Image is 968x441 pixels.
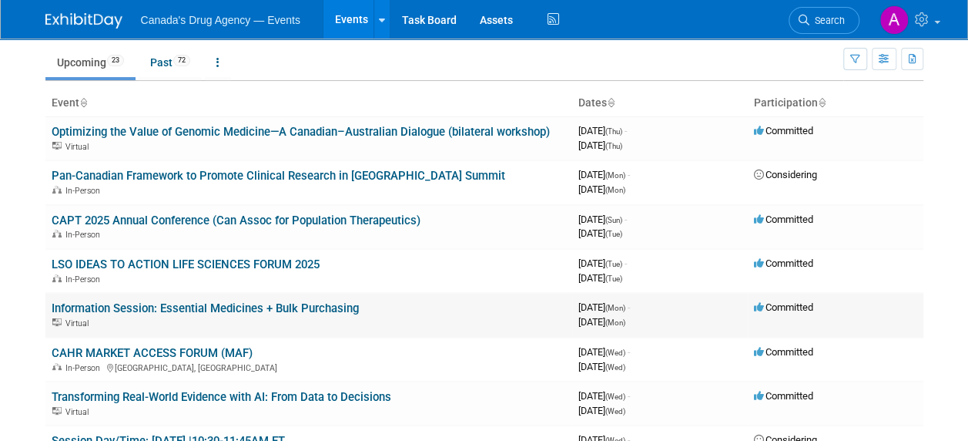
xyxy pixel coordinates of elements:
[754,258,813,269] span: Committed
[52,318,62,326] img: Virtual Event
[141,14,300,26] span: Canada's Drug Agency — Events
[605,216,622,224] span: (Sun)
[625,125,627,136] span: -
[65,274,105,284] span: In-Person
[605,304,625,312] span: (Mon)
[605,171,625,180] span: (Mon)
[578,214,627,225] span: [DATE]
[605,318,625,327] span: (Mon)
[605,186,625,194] span: (Mon)
[754,214,813,225] span: Committed
[605,348,625,357] span: (Wed)
[754,346,813,358] span: Committed
[748,90,923,116] th: Participation
[578,346,630,358] span: [DATE]
[52,274,62,282] img: In-Person Event
[578,227,622,239] span: [DATE]
[65,318,93,328] span: Virtual
[52,363,62,371] img: In-Person Event
[754,169,817,180] span: Considering
[572,90,748,116] th: Dates
[605,392,625,401] span: (Wed)
[52,125,550,139] a: Optimizing the Value of Genomic Medicine—A Canadian–Australian Dialogue (bilateral workshop)
[45,48,136,77] a: Upcoming23
[578,183,625,195] span: [DATE]
[818,96,826,109] a: Sort by Participation Type
[173,55,190,66] span: 72
[578,316,625,328] span: [DATE]
[65,186,105,196] span: In-Person
[628,301,630,313] span: -
[879,5,909,35] img: Andrea Tiwari
[65,407,93,417] span: Virtual
[605,260,622,268] span: (Tue)
[578,390,630,402] span: [DATE]
[754,125,813,136] span: Committed
[79,96,87,109] a: Sort by Event Name
[754,390,813,402] span: Committed
[139,48,202,77] a: Past72
[578,301,630,313] span: [DATE]
[605,363,625,372] span: (Wed)
[65,230,105,240] span: In-Person
[52,346,253,360] a: CAHR MARKET ACCESS FORUM (MAF)
[52,230,62,237] img: In-Person Event
[605,407,625,416] span: (Wed)
[65,363,105,373] span: In-Person
[628,169,630,180] span: -
[605,142,622,150] span: (Thu)
[52,214,420,227] a: CAPT 2025 Annual Conference (Can Assoc for Population Therapeutics)
[578,405,625,416] span: [DATE]
[107,55,124,66] span: 23
[754,301,813,313] span: Committed
[578,361,625,372] span: [DATE]
[625,258,627,269] span: -
[605,127,622,136] span: (Thu)
[52,142,62,150] img: Virtual Event
[625,214,627,225] span: -
[52,301,359,315] a: Information Session: Essential Medicines + Bulk Purchasing
[628,390,630,402] span: -
[52,407,62,415] img: Virtual Event
[605,230,622,238] span: (Tue)
[578,272,622,284] span: [DATE]
[45,13,122,29] img: ExhibitDay
[52,258,320,271] a: LSO IDEAS TO ACTION LIFE SCIENCES FORUM 2025
[578,258,627,269] span: [DATE]
[52,169,505,183] a: Pan-Canadian Framework to Promote Clinical Research in [GEOGRAPHIC_DATA] Summit
[65,142,93,152] span: Virtual
[52,390,391,404] a: Transforming Real-World Evidence with AI: From Data to Decisions
[45,90,572,116] th: Event
[809,15,845,26] span: Search
[789,7,859,34] a: Search
[52,186,62,194] img: In-Person Event
[578,169,630,180] span: [DATE]
[578,125,627,136] span: [DATE]
[52,361,566,373] div: [GEOGRAPHIC_DATA], [GEOGRAPHIC_DATA]
[578,140,622,151] span: [DATE]
[607,96,615,109] a: Sort by Start Date
[628,346,630,358] span: -
[605,274,622,283] span: (Tue)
